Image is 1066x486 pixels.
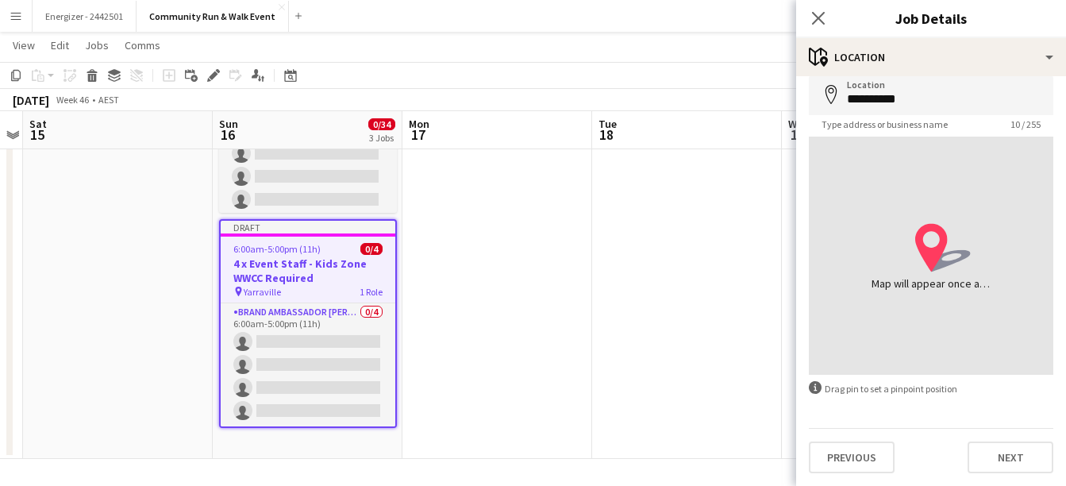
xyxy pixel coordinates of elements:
[98,94,119,106] div: AEST
[796,8,1066,29] h3: Job Details
[217,125,238,144] span: 16
[360,243,383,255] span: 0/4
[219,219,397,428] app-job-card: Draft6:00am-5:00pm (11h)0/44 x Event Staff - Kids Zone WWCC Required Yarraville1 RoleBrand Ambass...
[596,125,617,144] span: 18
[788,117,809,131] span: Wed
[369,132,394,144] div: 3 Jobs
[27,125,47,144] span: 15
[968,442,1053,473] button: Next
[244,286,281,298] span: Yarraville
[137,1,289,32] button: Community Run & Walk Event
[809,381,1053,396] div: Drag pin to set a pinpoint position
[368,118,395,130] span: 0/34
[79,35,115,56] a: Jobs
[44,35,75,56] a: Edit
[809,442,895,473] button: Previous
[786,125,809,144] span: 19
[51,38,69,52] span: Edit
[6,35,41,56] a: View
[796,38,1066,76] div: Location
[221,256,395,285] h3: 4 x Event Staff - Kids Zone WWCC Required
[13,38,35,52] span: View
[598,117,617,131] span: Tue
[85,38,109,52] span: Jobs
[33,1,137,32] button: Energizer - 2442501
[13,92,49,108] div: [DATE]
[221,303,395,426] app-card-role: Brand Ambassador [PERSON_NAME]0/46:00am-5:00pm (11h)
[29,117,47,131] span: Sat
[809,118,960,130] span: Type address or business name
[409,117,429,131] span: Mon
[360,286,383,298] span: 1 Role
[872,276,991,291] div: Map will appear once address has been added
[998,118,1053,130] span: 10 / 255
[221,221,395,233] div: Draft
[233,243,321,255] span: 6:00am-5:00pm (11h)
[52,94,92,106] span: Week 46
[219,117,238,131] span: Sun
[118,35,167,56] a: Comms
[125,38,160,52] span: Comms
[406,125,429,144] span: 17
